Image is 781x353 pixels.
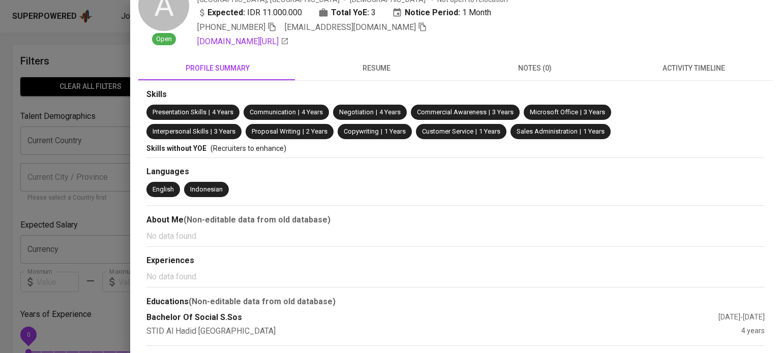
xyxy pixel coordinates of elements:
[580,108,582,117] span: |
[214,127,235,135] span: 3 Years
[517,127,578,135] span: Sales Administration
[306,127,327,135] span: 2 Years
[146,144,206,152] span: Skills without YOE
[339,108,374,116] span: Negotiation
[146,326,741,337] div: STID Al Hadid [GEOGRAPHIC_DATA]
[208,108,210,117] span: |
[153,185,174,195] div: English
[298,108,299,117] span: |
[184,215,331,224] b: (Non-editable data from old database)
[718,313,765,321] span: [DATE] - [DATE]
[146,312,718,324] div: Bachelor Of Social S.Sos
[146,255,765,267] div: Experiences
[376,108,377,117] span: |
[197,22,265,32] span: [PHONE_NUMBER]
[479,127,500,135] span: 1 Years
[207,7,245,19] b: Expected:
[580,127,581,137] span: |
[371,7,376,19] span: 3
[392,7,491,19] div: 1 Month
[146,271,765,283] p: No data found.
[344,127,379,135] span: Copywriting
[303,62,449,75] span: resume
[381,127,382,137] span: |
[197,36,289,48] a: [DOMAIN_NAME][URL]
[741,326,765,337] div: 4 years
[153,108,206,116] span: Presentation Skills
[384,127,406,135] span: 1 Years
[584,108,605,116] span: 3 Years
[190,185,223,195] div: Indonesian
[285,22,416,32] span: [EMAIL_ADDRESS][DOMAIN_NAME]
[250,108,296,116] span: Communication
[197,7,302,19] div: IDR 11.000.000
[146,214,765,226] div: About Me
[212,108,233,116] span: 4 Years
[146,89,765,101] div: Skills
[331,7,369,19] b: Total YoE:
[144,62,291,75] span: profile summary
[189,297,336,306] b: (Non-editable data from old database)
[475,127,477,137] span: |
[252,127,301,135] span: Proposal Writing
[146,230,765,242] p: No data found.
[417,108,487,116] span: Commercial Awareness
[405,7,460,19] b: Notice Period:
[153,127,208,135] span: Interpersonal Skills
[146,166,765,178] div: Languages
[152,35,176,44] span: Open
[146,296,765,308] div: Educations
[583,127,605,135] span: 1 Years
[462,62,608,75] span: notes (0)
[379,108,401,116] span: 4 Years
[303,127,304,137] span: |
[211,127,212,137] span: |
[302,108,323,116] span: 4 Years
[620,62,767,75] span: activity timeline
[422,127,473,135] span: Customer Service
[211,144,286,152] span: (Recruiters to enhance)
[492,108,514,116] span: 3 Years
[530,108,578,116] span: Microsoft Office
[489,108,490,117] span: |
